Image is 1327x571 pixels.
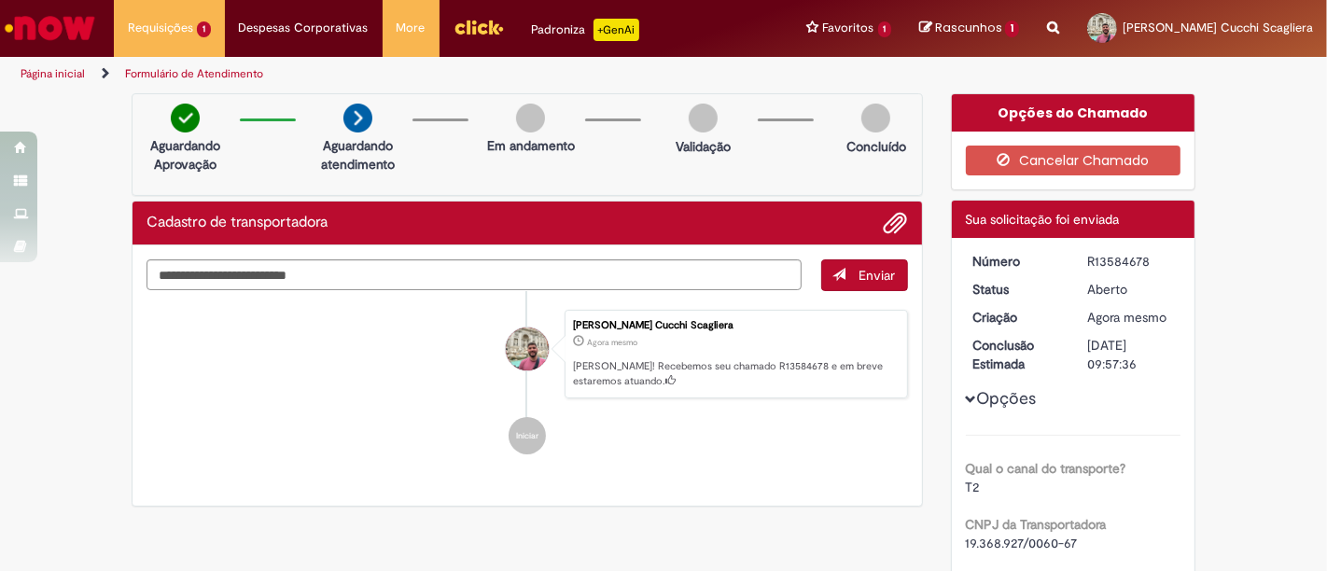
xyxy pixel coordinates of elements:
[884,211,908,235] button: Adicionar anexos
[147,215,328,231] h2: Cadastro de transportadora Histórico de tíquete
[1087,309,1166,326] time: 01/10/2025 09:57:31
[966,460,1126,477] b: Qual o canal do transporte?
[1087,252,1174,271] div: R13584678
[966,211,1120,228] span: Sua solicitação foi enviada
[454,13,504,41] img: click_logo_yellow_360x200.png
[239,19,369,37] span: Despesas Corporativas
[140,136,230,174] p: Aguardando Aprovação
[532,19,639,41] div: Padroniza
[573,359,898,388] p: [PERSON_NAME]! Recebemos seu chamado R13584678 e em breve estaremos atuando.
[506,327,549,370] div: Caio Lucchesi Cucchi Scagliera
[14,57,871,91] ul: Trilhas de página
[959,252,1074,271] dt: Número
[1087,309,1166,326] span: Agora mesmo
[676,137,731,156] p: Validação
[197,21,211,37] span: 1
[935,19,1002,36] span: Rascunhos
[689,104,718,132] img: img-circle-grey.png
[1087,336,1174,373] div: [DATE] 09:57:36
[587,337,637,348] span: Agora mesmo
[21,66,85,81] a: Página inicial
[516,104,545,132] img: img-circle-grey.png
[313,136,403,174] p: Aguardando atendimento
[952,94,1195,132] div: Opções do Chamado
[1123,20,1313,35] span: [PERSON_NAME] Cucchi Scagliera
[1087,280,1174,299] div: Aberto
[959,308,1074,327] dt: Criação
[859,267,896,284] span: Enviar
[959,336,1074,373] dt: Conclusão Estimada
[821,259,908,291] button: Enviar
[128,19,193,37] span: Requisições
[966,146,1181,175] button: Cancelar Chamado
[959,280,1074,299] dt: Status
[573,320,898,331] div: [PERSON_NAME] Cucchi Scagliera
[878,21,892,37] span: 1
[147,291,908,474] ul: Histórico de tíquete
[171,104,200,132] img: check-circle-green.png
[397,19,426,37] span: More
[147,310,908,399] li: Caio Lucchesi Cucchi Scagliera
[487,136,575,155] p: Em andamento
[1087,308,1174,327] div: 01/10/2025 09:57:31
[147,259,802,290] textarea: Digite sua mensagem aqui...
[125,66,263,81] a: Formulário de Atendimento
[2,9,98,47] img: ServiceNow
[966,479,980,495] span: T2
[1005,21,1019,37] span: 1
[966,516,1107,533] b: CNPJ da Transportadora
[966,535,1078,551] span: 19.368.927/0060-67
[846,137,906,156] p: Concluído
[861,104,890,132] img: img-circle-grey.png
[594,19,639,41] p: +GenAi
[587,337,637,348] time: 01/10/2025 09:57:31
[343,104,372,132] img: arrow-next.png
[823,19,874,37] span: Favoritos
[919,20,1019,37] a: Rascunhos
